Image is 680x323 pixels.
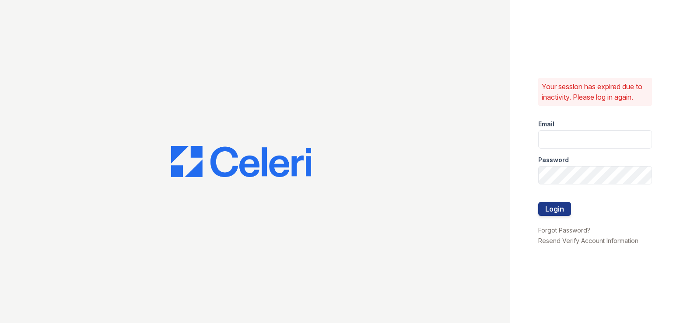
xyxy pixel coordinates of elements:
[538,237,638,244] a: Resend Verify Account Information
[538,202,571,216] button: Login
[538,120,554,129] label: Email
[171,146,311,177] img: CE_Logo_Blue-a8612792a0a2168367f1c8372b55b34899dd931a85d93a1a3d3e32e68fde9ad4.png
[542,81,649,102] p: Your session has expired due to inactivity. Please log in again.
[538,156,569,164] label: Password
[538,226,590,234] a: Forgot Password?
